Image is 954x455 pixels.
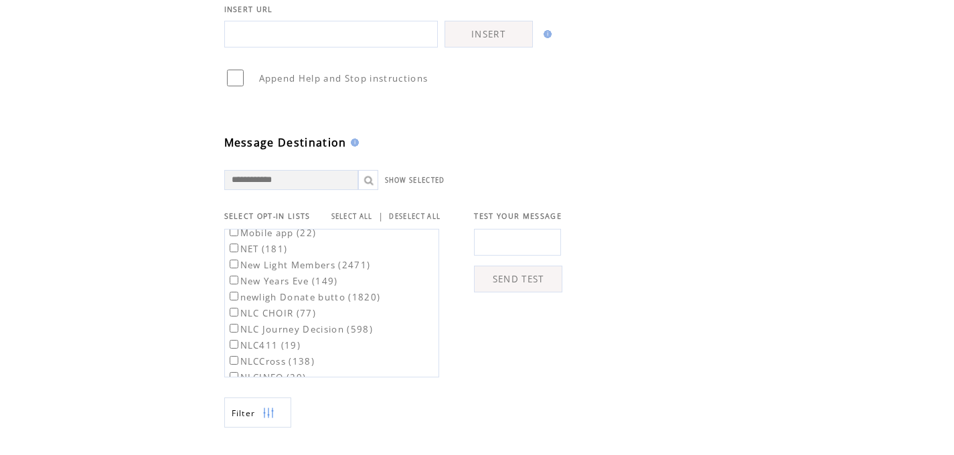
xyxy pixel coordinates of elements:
input: Mobile app (22) [230,227,238,236]
input: NLCINFO (29) [230,372,238,381]
a: Filter [224,397,291,428]
label: New Years Eve (149) [227,275,338,287]
label: NLC Journey Decision (598) [227,323,374,335]
input: NLCCross (138) [230,356,238,365]
span: Append Help and Stop instructions [259,72,428,84]
span: Message Destination [224,135,347,150]
span: INSERT URL [224,5,273,14]
a: INSERT [445,21,533,48]
input: NLC Journey Decision (598) [230,324,238,333]
span: Show filters [232,407,256,419]
img: filters.png [262,398,274,428]
label: NLCCross (138) [227,355,315,367]
img: help.gif [347,139,359,147]
a: SHOW SELECTED [385,176,445,185]
input: NLC411 (19) [230,340,238,349]
label: NET (181) [227,243,288,255]
a: SEND TEST [474,266,562,292]
input: New Years Eve (149) [230,276,238,284]
img: help.gif [540,30,552,38]
input: NLC CHOIR (77) [230,308,238,316]
span: | [378,210,384,222]
a: SELECT ALL [331,212,373,221]
span: TEST YOUR MESSAGE [474,211,562,221]
label: newligh Donate butto (1820) [227,291,381,303]
label: NLC411 (19) [227,339,301,351]
label: NLCINFO (29) [227,371,307,383]
input: New Light Members (2471) [230,260,238,268]
input: newligh Donate butto (1820) [230,292,238,300]
label: New Light Members (2471) [227,259,371,271]
label: Mobile app (22) [227,227,317,239]
label: NLC CHOIR (77) [227,307,317,319]
span: SELECT OPT-IN LISTS [224,211,311,221]
input: NET (181) [230,244,238,252]
a: DESELECT ALL [389,212,441,221]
